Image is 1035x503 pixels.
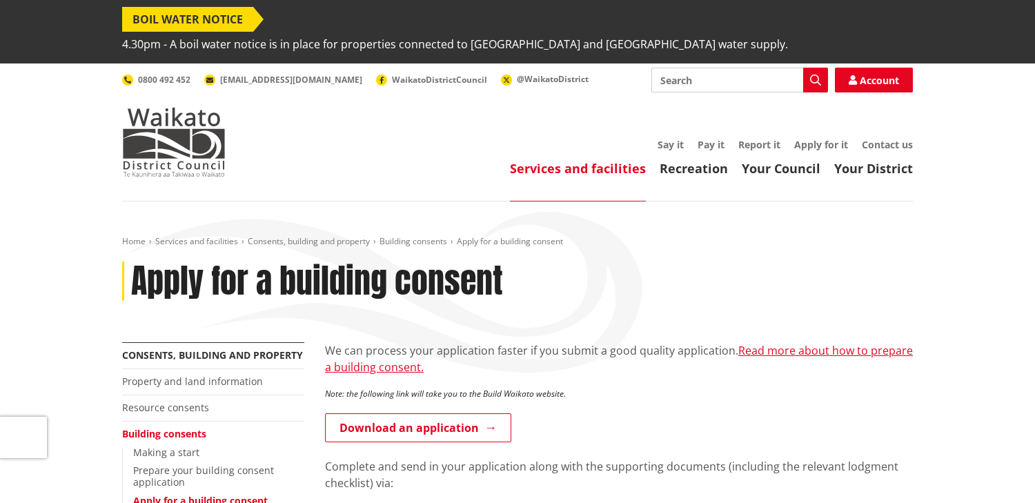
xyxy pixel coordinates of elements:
a: Your Council [742,160,820,177]
iframe: Messenger Launcher [972,445,1021,495]
a: Services and facilities [510,160,646,177]
a: Building consents [122,427,206,440]
a: Prepare your building consent application [133,464,274,489]
a: Account [835,68,913,92]
a: Resource consents [122,401,209,414]
span: Apply for a building consent [457,235,563,247]
nav: breadcrumb [122,236,913,248]
a: Property and land information [122,375,263,388]
a: WaikatoDistrictCouncil [376,74,487,86]
a: @WaikatoDistrict [501,73,589,85]
span: BOIL WATER NOTICE [122,7,253,32]
span: 0800 492 452 [138,74,190,86]
a: Contact us [862,138,913,151]
span: [EMAIL_ADDRESS][DOMAIN_NAME] [220,74,362,86]
a: Apply for it [794,138,848,151]
p: We can process your application faster if you submit a good quality application. [325,342,913,375]
a: Download an application [325,413,511,442]
a: Read more about how to prepare a building consent. [325,343,913,375]
a: Making a start [133,446,199,459]
span: WaikatoDistrictCouncil [392,74,487,86]
h1: Apply for a building consent [131,262,503,302]
a: Your District [834,160,913,177]
a: Report it [738,138,780,151]
span: 4.30pm - A boil water notice is in place for properties connected to [GEOGRAPHIC_DATA] and [GEOGR... [122,32,788,57]
p: Complete and send in your application along with the supporting documents (including the relevant... [325,458,913,491]
a: Home [122,235,146,247]
a: Consents, building and property [122,348,303,362]
a: [EMAIL_ADDRESS][DOMAIN_NAME] [204,74,362,86]
img: Waikato District Council - Te Kaunihera aa Takiwaa o Waikato [122,108,226,177]
a: Recreation [660,160,728,177]
a: Say it [658,138,684,151]
em: Note: the following link will take you to the Build Waikato website. [325,388,566,400]
a: 0800 492 452 [122,74,190,86]
a: Consents, building and property [248,235,370,247]
input: Search input [651,68,828,92]
span: @WaikatoDistrict [517,73,589,85]
a: Building consents [379,235,447,247]
a: Pay it [698,138,724,151]
a: Services and facilities [155,235,238,247]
